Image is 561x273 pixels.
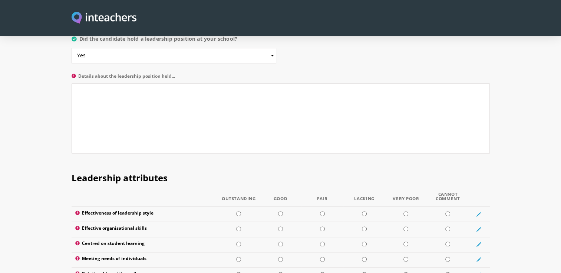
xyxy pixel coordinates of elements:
th: Very Poor [385,192,427,207]
th: Good [260,192,301,207]
th: Outstanding [218,192,260,207]
th: Cannot Comment [427,192,469,207]
label: Centred on student learning [75,241,214,248]
th: Fair [301,192,343,207]
label: Details about the leadership position held... [72,74,490,83]
label: Meeting needs of individuals [75,256,214,263]
label: Did the candidate hold a leadership position at your school? [72,34,276,48]
label: Effective organisational skills [75,226,214,233]
img: Inteachers [72,12,137,25]
label: Effectiveness of leadership style [75,210,214,218]
a: Visit this site's homepage [72,12,137,25]
span: Leadership attributes [72,172,168,184]
th: Lacking [343,192,385,207]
